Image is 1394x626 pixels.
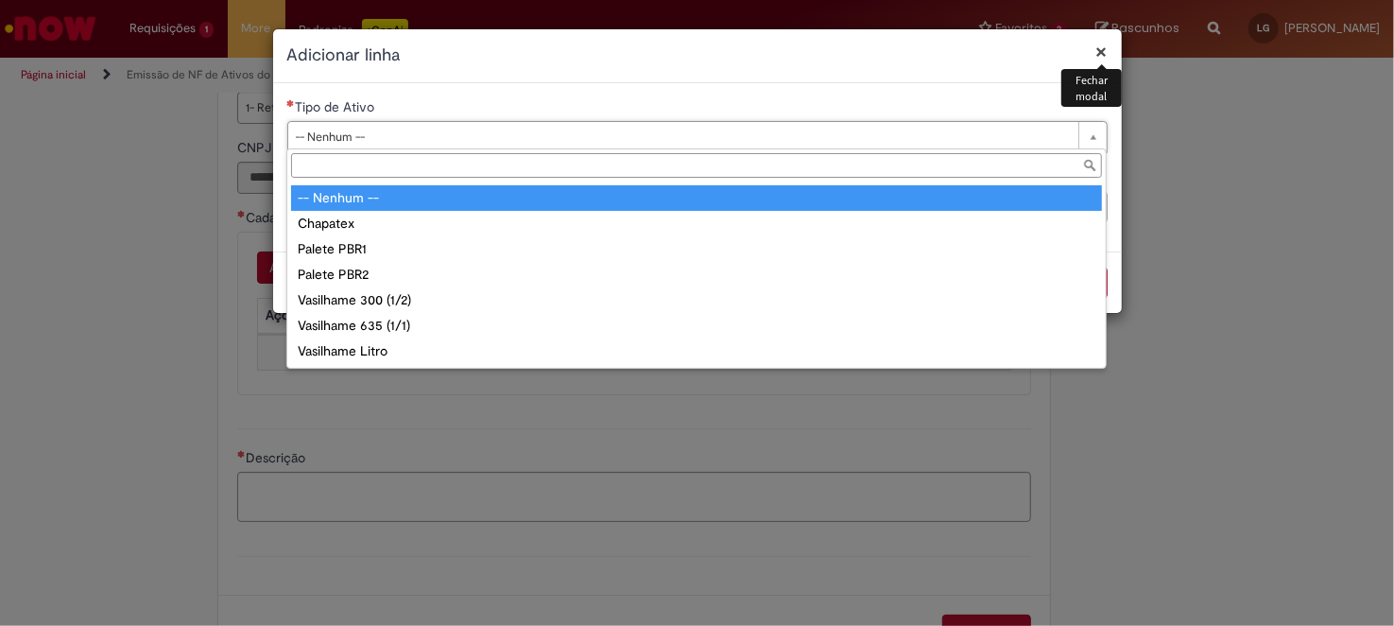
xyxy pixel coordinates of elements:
[291,313,1102,339] div: Vasilhame 635 (1/1)
[291,339,1102,364] div: Vasilhame Litro
[291,262,1102,287] div: Palete PBR2
[287,182,1106,368] ul: Tipo de Ativo
[291,236,1102,262] div: Palete PBR1
[291,211,1102,236] div: Chapatex
[291,287,1102,313] div: Vasilhame 300 (1/2)
[291,185,1102,211] div: -- Nenhum --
